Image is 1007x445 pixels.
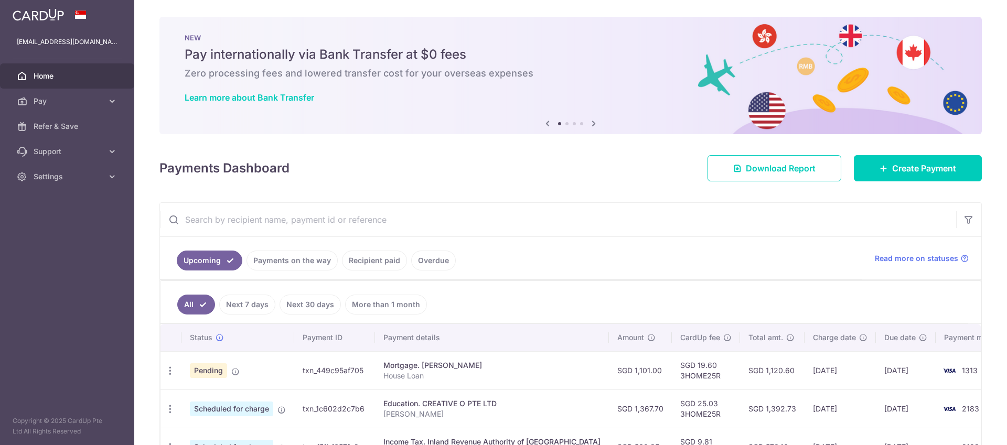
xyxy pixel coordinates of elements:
[962,366,978,375] span: 1313
[34,146,103,157] span: Support
[34,121,103,132] span: Refer & Save
[17,37,117,47] p: [EMAIL_ADDRESS][DOMAIN_NAME]
[939,364,960,377] img: Bank Card
[294,351,375,389] td: txn_449c95af705
[375,324,609,351] th: Payment details
[383,371,601,381] p: House Loan
[34,171,103,182] span: Settings
[875,253,958,264] span: Read more on statuses
[219,295,275,314] a: Next 7 days
[280,295,341,314] a: Next 30 days
[748,332,783,343] span: Total amt.
[854,155,982,181] a: Create Payment
[177,295,215,314] a: All
[383,409,601,419] p: [PERSON_NAME]
[813,332,856,343] span: Charge date
[617,332,644,343] span: Amount
[884,332,916,343] span: Due date
[185,34,957,42] p: NEW
[294,324,375,351] th: Payment ID
[34,96,103,106] span: Pay
[383,360,601,371] div: Mortgage. [PERSON_NAME]
[185,67,957,80] h6: Zero processing fees and lowered transfer cost for your overseas expenses
[190,332,212,343] span: Status
[672,389,740,428] td: SGD 25.03 3HOME25R
[160,203,956,236] input: Search by recipient name, payment id or reference
[805,351,876,389] td: [DATE]
[876,351,936,389] td: [DATE]
[177,251,242,270] a: Upcoming
[345,295,427,314] a: More than 1 month
[805,389,876,428] td: [DATE]
[939,403,960,415] img: Bank Card
[740,351,805,389] td: SGD 1,120.60
[672,351,740,389] td: SGD 19.60 3HOME25R
[159,159,290,178] h4: Payments Dashboard
[680,332,720,343] span: CardUp fee
[962,404,979,413] span: 2183
[609,389,672,428] td: SGD 1,367.70
[185,92,314,103] a: Learn more about Bank Transfer
[740,389,805,428] td: SGD 1,392.73
[190,401,273,416] span: Scheduled for charge
[190,363,227,378] span: Pending
[708,155,841,181] a: Download Report
[34,71,103,81] span: Home
[746,162,816,175] span: Download Report
[892,162,956,175] span: Create Payment
[13,8,64,21] img: CardUp
[247,251,338,270] a: Payments on the way
[875,253,969,264] a: Read more on statuses
[411,251,456,270] a: Overdue
[383,398,601,409] div: Education. CREATIVE O PTE LTD
[609,351,672,389] td: SGD 1,101.00
[159,17,982,134] img: Bank transfer banner
[185,46,957,63] h5: Pay internationally via Bank Transfer at $0 fees
[342,251,407,270] a: Recipient paid
[876,389,936,428] td: [DATE]
[294,389,375,428] td: txn_1c602d2c7b6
